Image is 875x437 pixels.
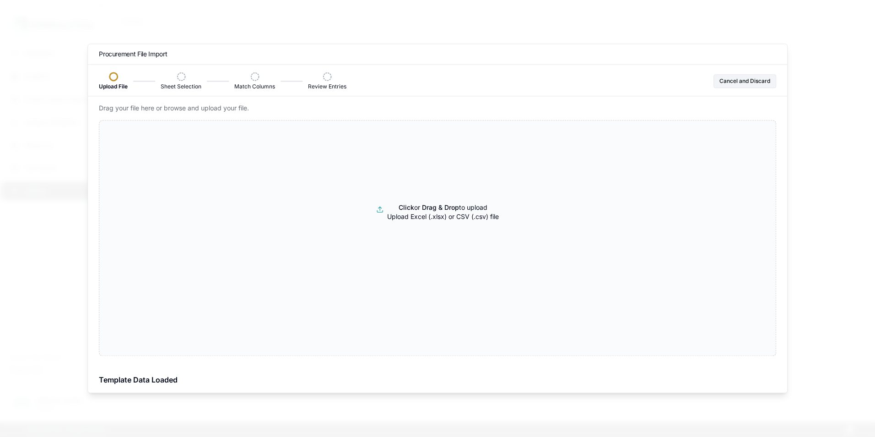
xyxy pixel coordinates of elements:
span: Drag & Drop [422,203,459,211]
span: Click [399,203,414,211]
h2: Procurement File Import [99,49,776,59]
p: or to upload Upload Excel (.xlsx) or CSV (.csv) file [387,203,499,221]
span: Match Columns [234,83,275,90]
span: Sheet Selection [161,83,201,90]
span: Upload File [99,83,128,90]
span: Review Entries [308,83,346,90]
button: Cancel and Discard [713,74,776,88]
button: Clickor Drag & Dropto upload Upload Excel (.xlsx) or CSV (.csv) file [99,130,776,295]
div: Template Data Loaded [99,375,776,386]
p: Drag your file here or browse and upload your file. [99,104,776,113]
